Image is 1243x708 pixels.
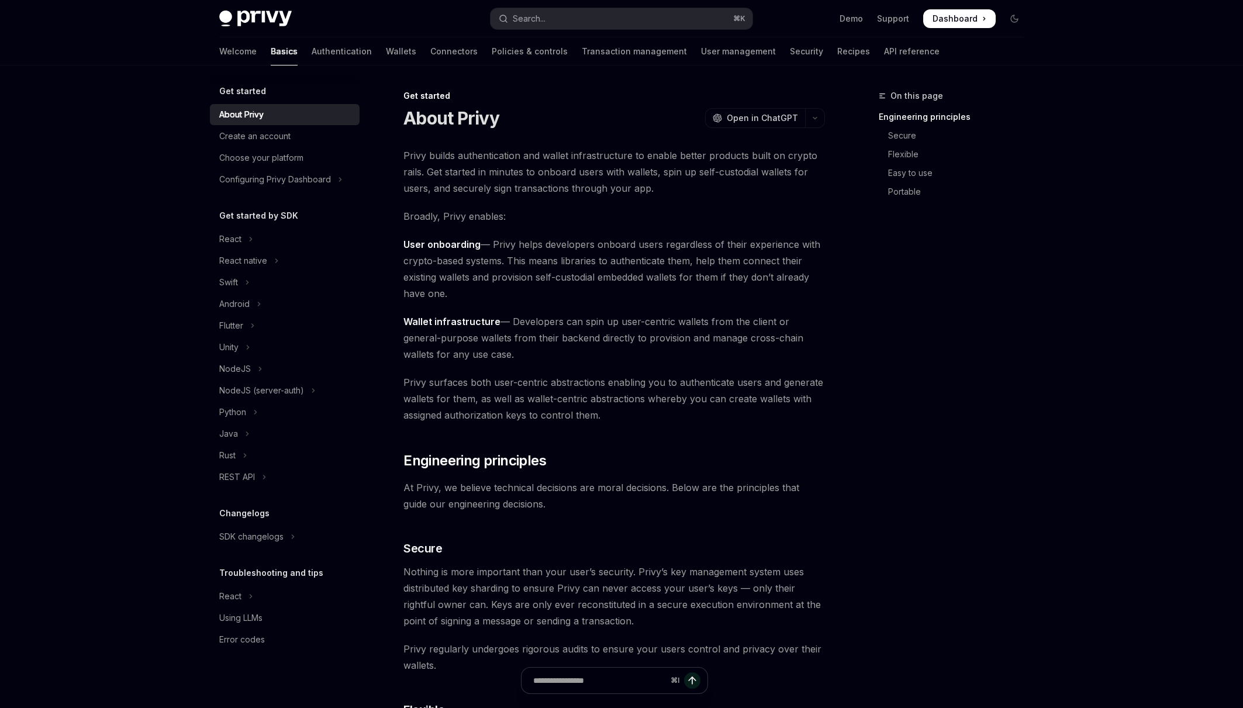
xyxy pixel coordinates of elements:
[219,11,292,27] img: dark logo
[219,384,304,398] div: NodeJS (server-auth)
[701,37,776,65] a: User management
[884,37,940,65] a: API reference
[879,182,1033,201] a: Portable
[582,37,687,65] a: Transaction management
[403,236,825,302] span: — Privy helps developers onboard users regardless of their experience with crypto-based systems. ...
[403,641,825,674] span: Privy regularly undergoes rigorous audits to ensure your users control and privacy over their wal...
[210,402,360,423] button: Toggle Python section
[210,250,360,271] button: Toggle React native section
[219,297,250,311] div: Android
[219,254,267,268] div: React native
[210,358,360,379] button: Toggle NodeJS section
[790,37,823,65] a: Security
[219,362,251,376] div: NodeJS
[403,374,825,423] span: Privy surfaces both user-centric abstractions enabling you to authenticate users and generate wal...
[219,427,238,441] div: Java
[403,90,825,102] div: Get started
[219,448,236,462] div: Rust
[403,451,546,470] span: Engineering principles
[879,164,1033,182] a: Easy to use
[210,272,360,293] button: Toggle Swift section
[219,566,323,580] h5: Troubleshooting and tips
[877,13,909,25] a: Support
[210,293,360,315] button: Toggle Android section
[210,315,360,336] button: Toggle Flutter section
[219,232,241,246] div: React
[219,589,241,603] div: React
[430,37,478,65] a: Connectors
[312,37,372,65] a: Authentication
[210,104,360,125] a: About Privy
[890,89,943,103] span: On this page
[923,9,996,28] a: Dashboard
[403,239,481,250] strong: User onboarding
[1005,9,1024,28] button: Toggle dark mode
[210,126,360,147] a: Create an account
[219,108,264,122] div: About Privy
[533,668,666,693] input: Ask a question...
[219,84,266,98] h5: Get started
[210,169,360,190] button: Toggle Configuring Privy Dashboard section
[219,611,263,625] div: Using LLMs
[210,147,360,168] a: Choose your platform
[271,37,298,65] a: Basics
[840,13,863,25] a: Demo
[879,108,1033,126] a: Engineering principles
[210,467,360,488] button: Toggle REST API section
[219,470,255,484] div: REST API
[403,108,499,129] h1: About Privy
[219,151,303,165] div: Choose your platform
[403,564,825,629] span: Nothing is more important than your user’s security. Privy’s key management system uses distribut...
[210,380,360,401] button: Toggle NodeJS (server-auth) section
[386,37,416,65] a: Wallets
[219,405,246,419] div: Python
[705,108,805,128] button: Open in ChatGPT
[219,37,257,65] a: Welcome
[210,607,360,628] a: Using LLMs
[492,37,568,65] a: Policies & controls
[733,14,745,23] span: ⌘ K
[879,145,1033,164] a: Flexible
[219,506,270,520] h5: Changelogs
[403,313,825,362] span: — Developers can spin up user-centric wallets from the client or general-purpose wallets from the...
[403,208,825,225] span: Broadly, Privy enables:
[403,147,825,196] span: Privy builds authentication and wallet infrastructure to enable better products built on crypto r...
[403,479,825,512] span: At Privy, we believe technical decisions are moral decisions. Below are the principles that guide...
[210,337,360,358] button: Toggle Unity section
[219,129,291,143] div: Create an account
[210,629,360,650] a: Error codes
[219,319,243,333] div: Flutter
[491,8,752,29] button: Open search
[210,423,360,444] button: Toggle Java section
[727,112,798,124] span: Open in ChatGPT
[210,229,360,250] button: Toggle React section
[403,540,442,557] span: Secure
[210,526,360,547] button: Toggle SDK changelogs section
[513,12,545,26] div: Search...
[879,126,1033,145] a: Secure
[684,672,700,689] button: Send message
[219,633,265,647] div: Error codes
[837,37,870,65] a: Recipes
[219,530,284,544] div: SDK changelogs
[210,586,360,607] button: Toggle React section
[403,316,500,327] strong: Wallet infrastructure
[219,209,298,223] h5: Get started by SDK
[219,340,239,354] div: Unity
[219,275,238,289] div: Swift
[933,13,978,25] span: Dashboard
[219,172,331,187] div: Configuring Privy Dashboard
[210,445,360,466] button: Toggle Rust section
